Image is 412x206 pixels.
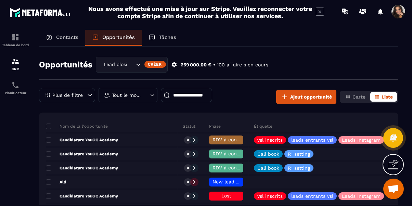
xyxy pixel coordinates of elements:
button: Liste [370,92,397,102]
a: Tâches [142,30,183,46]
p: Candidature YouGC Academy [46,193,118,199]
p: leads entrants vsl [291,138,333,142]
p: vsl inscrits [257,194,283,198]
p: • [213,62,215,68]
p: Call book [257,152,279,156]
span: New lead à traiter 🔥 [213,179,263,184]
p: Statut [183,124,195,129]
p: 0 [187,180,189,184]
p: Leads Instagram [342,194,381,198]
p: 0 [187,166,189,170]
span: Liste [382,94,393,100]
p: 0 [187,138,189,142]
p: Étiquette [254,124,272,129]
span: Lost [221,193,231,198]
span: RDV à confimer ❓ [213,151,257,156]
p: R1 setting [288,152,310,156]
p: 0 [187,194,189,198]
button: Carte [341,92,370,102]
p: CRM [2,67,29,71]
p: Plus de filtre [52,93,83,98]
p: Tableau de bord [2,43,29,47]
p: Leads Instagram [342,138,381,142]
a: Contacts [39,30,85,46]
p: vsl inscrits [257,138,283,142]
a: schedulerschedulerPlanificateur [2,76,29,100]
p: Tout le monde [112,93,142,98]
div: Créer [144,61,166,68]
img: formation [11,57,20,65]
p: Nom de la l'opportunité [46,124,108,129]
p: Candidature YouGC Academy [46,151,118,157]
span: RDV à confimer ❓ [213,165,257,170]
p: Call book [257,166,279,170]
a: Ouvrir le chat [383,179,404,199]
div: Search for option [96,57,168,73]
p: Candidature YouGC Academy [46,137,118,143]
p: Phase [209,124,221,129]
p: R1 setting [288,166,310,170]
p: Candidature YouGC Academy [46,165,118,171]
p: Planificateur [2,91,29,95]
input: Search for option [127,61,134,68]
span: Lead closing [102,61,127,68]
a: formationformationCRM [2,52,29,76]
img: logo [10,6,71,18]
img: scheduler [11,81,20,89]
h2: Opportunités [39,58,92,72]
span: Carte [352,94,365,100]
p: Contacts [56,34,78,40]
span: Ajout opportunité [290,93,332,100]
p: Tâches [159,34,176,40]
p: leads entrants vsl [291,194,333,198]
p: Ald [46,179,66,185]
span: RDV à conf. A RAPPELER [213,137,270,142]
h2: Nous avons effectué une mise à jour sur Stripe. Veuillez reconnecter votre compte Stripe afin de ... [88,5,312,20]
p: 100 affaire s en cours [217,62,268,68]
img: formation [11,33,20,41]
p: 259 000,00 € [181,62,211,68]
button: Ajout opportunité [276,90,336,104]
a: Opportunités [85,30,142,46]
a: formationformationTableau de bord [2,28,29,52]
p: Opportunités [102,34,135,40]
p: 0 [187,152,189,156]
